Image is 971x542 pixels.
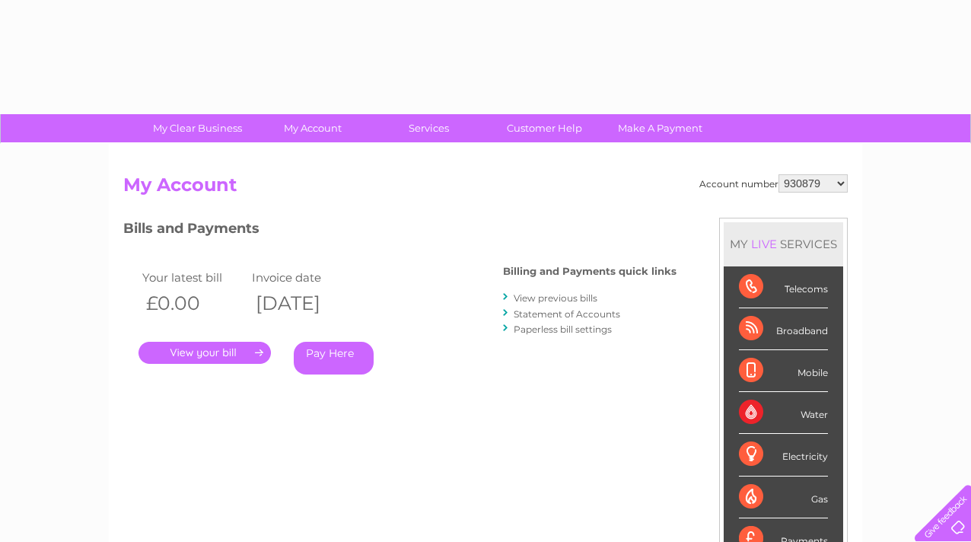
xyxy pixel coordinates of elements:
[138,342,271,364] a: .
[123,218,677,244] h3: Bills and Payments
[739,350,828,392] div: Mobile
[748,237,780,251] div: LIVE
[514,324,612,335] a: Paperless bill settings
[739,434,828,476] div: Electricity
[739,477,828,518] div: Gas
[123,174,848,203] h2: My Account
[503,266,677,277] h4: Billing and Payments quick links
[250,114,376,142] a: My Account
[248,288,358,319] th: [DATE]
[248,267,358,288] td: Invoice date
[597,114,723,142] a: Make A Payment
[138,267,248,288] td: Your latest bill
[724,222,843,266] div: MY SERVICES
[699,174,848,193] div: Account number
[482,114,607,142] a: Customer Help
[514,308,620,320] a: Statement of Accounts
[739,266,828,308] div: Telecoms
[294,342,374,375] a: Pay Here
[366,114,492,142] a: Services
[514,292,597,304] a: View previous bills
[739,392,828,434] div: Water
[739,308,828,350] div: Broadband
[135,114,260,142] a: My Clear Business
[138,288,248,319] th: £0.00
